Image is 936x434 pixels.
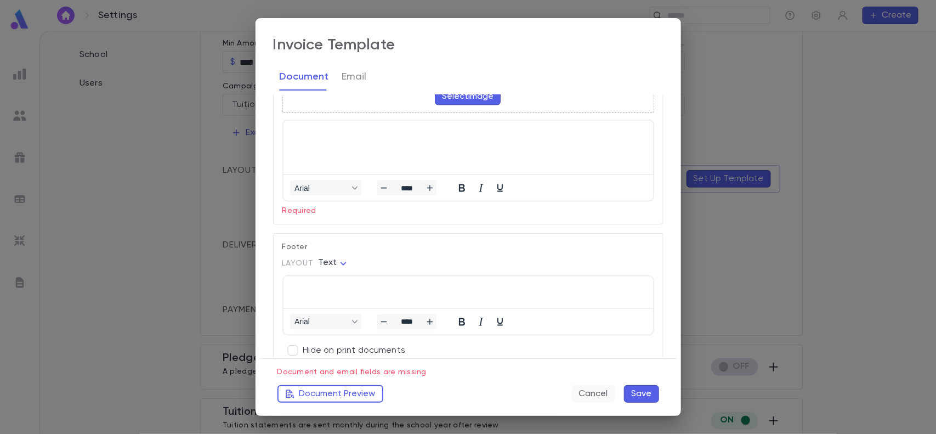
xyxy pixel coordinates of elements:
[282,259,314,268] span: Layout
[9,9,361,16] body: Rich Text Area. Press ALT-0 for help.
[624,385,659,403] button: Save
[294,184,348,193] span: Arial
[318,255,350,272] div: Text
[452,314,470,330] button: Bold
[452,181,470,196] button: Bold
[283,121,653,174] iframe: Rich Text Area
[277,363,659,376] p: Document and email fields are missing
[277,385,383,403] button: Document Preview
[423,181,436,196] button: Increase font size
[435,88,501,105] button: SelectImage
[471,181,490,196] button: Italic
[377,314,390,330] button: Decrease font size
[290,181,361,196] button: Fonts Arial
[294,318,348,326] span: Arial
[490,314,509,330] button: Underline
[282,202,654,215] p: Required
[290,314,361,330] button: Fonts Arial
[273,36,395,54] div: Invoice Template
[423,314,436,330] button: Increase font size
[318,259,337,268] span: Text
[280,63,329,91] button: Document
[377,181,390,196] button: Decrease font size
[282,243,654,258] p: Footer
[490,181,509,196] button: Underline
[303,345,406,356] p: Hide on print documents
[572,385,615,403] button: Cancel
[342,63,367,91] button: Email
[471,314,490,330] button: Italic
[283,277,653,308] iframe: Rich Text Area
